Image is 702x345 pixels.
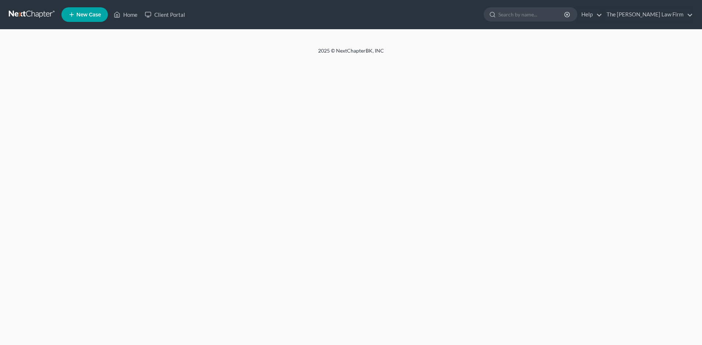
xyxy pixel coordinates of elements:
[76,12,101,18] span: New Case
[143,47,559,60] div: 2025 © NextChapterBK, INC
[110,8,141,21] a: Home
[141,8,189,21] a: Client Portal
[603,8,693,21] a: The [PERSON_NAME] Law Firm
[578,8,602,21] a: Help
[498,8,565,21] input: Search by name...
